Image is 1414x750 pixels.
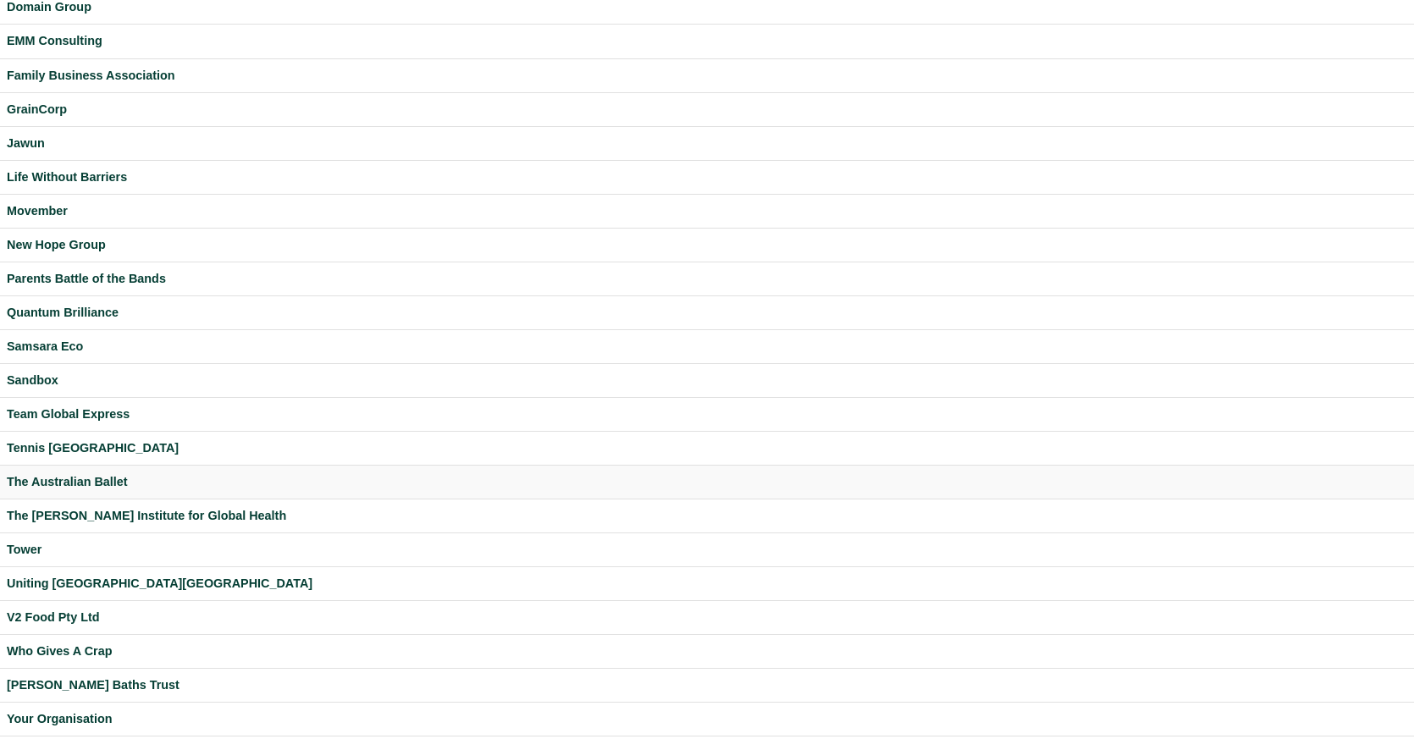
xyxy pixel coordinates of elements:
a: Quantum Brilliance [7,303,1407,323]
a: Samsara Eco [7,337,1407,356]
a: Tower [7,540,1407,560]
a: The [PERSON_NAME] Institute for Global Health [7,506,1407,526]
a: Tennis [GEOGRAPHIC_DATA] [7,438,1407,458]
a: Your Organisation [7,709,1407,729]
a: Jawun [7,134,1407,153]
a: V2 Food Pty Ltd [7,608,1407,627]
a: New Hope Group [7,235,1407,255]
a: GrainCorp [7,100,1407,119]
a: Uniting [GEOGRAPHIC_DATA][GEOGRAPHIC_DATA] [7,574,1407,593]
a: EMM Consulting [7,31,1407,51]
a: Movember [7,201,1407,221]
a: Team Global Express [7,405,1407,424]
a: [PERSON_NAME] Baths Trust [7,676,1407,695]
a: Parents Battle of the Bands [7,269,1407,289]
a: Family Business Association [7,66,1407,85]
a: Sandbox [7,371,1407,390]
a: Life Without Barriers [7,168,1407,187]
a: The Australian Ballet [7,472,1407,492]
a: Who Gives A Crap [7,642,1407,661]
